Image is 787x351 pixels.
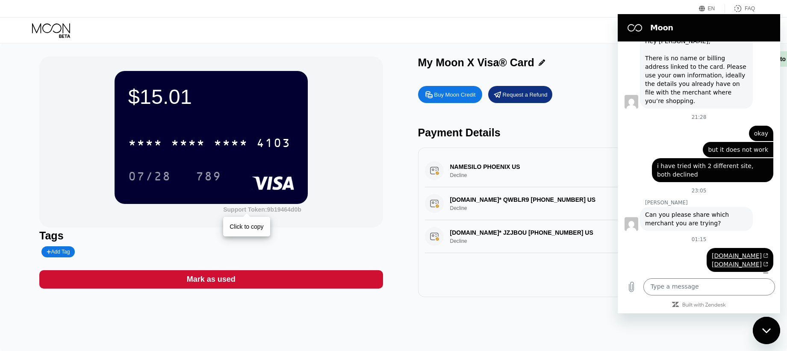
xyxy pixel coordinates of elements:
div: Add Tag [47,249,70,255]
div: Request a Refund [503,91,548,98]
div: Mark as used [187,274,236,284]
div: 07/28 [122,165,177,187]
div: Add Tag [41,246,75,257]
div: FAQ [725,4,755,13]
div: My Moon X Visa® Card [418,56,534,69]
div: Request a Refund [488,86,552,103]
div: 4103 [256,137,291,151]
iframe: Button to launch messaging window, conversation in progress [753,317,780,344]
div: $15.01 [128,85,294,109]
div: 789 [196,171,221,184]
div: Mark as used [39,270,383,289]
div: Click to copy [230,223,263,230]
div: Payment Details [418,127,761,139]
div: EN [699,4,725,13]
div: EN [708,6,715,12]
div: Buy Moon Credit [418,86,482,103]
div: Tags [39,230,383,242]
div: FAQ [745,6,755,12]
div: Support Token:9b19464d0b [223,206,301,213]
div: Support Token: 9b19464d0b [223,206,301,213]
div: 789 [189,165,228,187]
div: 07/28 [128,171,171,184]
div: Buy Moon Credit [434,91,476,98]
iframe: Messaging window [618,14,780,313]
